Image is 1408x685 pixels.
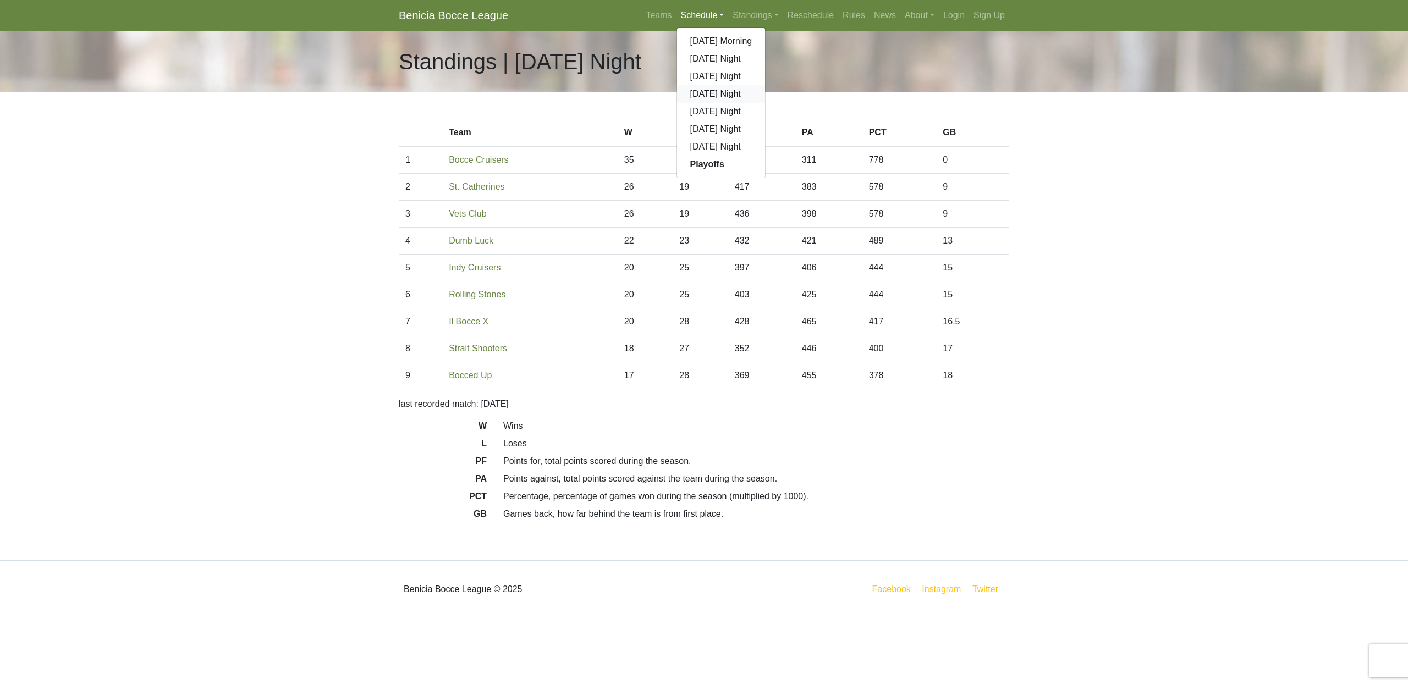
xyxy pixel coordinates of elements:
td: 398 [795,201,862,228]
td: 28 [673,308,728,335]
a: Sign Up [969,4,1009,26]
td: 465 [795,308,862,335]
dt: GB [391,507,495,525]
td: 400 [862,335,937,362]
td: 578 [862,201,937,228]
a: [DATE] Night [677,103,766,120]
td: 16.5 [936,308,1009,335]
a: News [870,4,900,26]
td: 25 [673,281,728,308]
a: Bocce Cruisers [449,155,508,164]
td: 397 [728,255,795,281]
td: 403 [728,281,795,308]
a: Reschedule [783,4,839,26]
th: L [673,119,728,147]
p: last recorded match: [DATE] [399,397,1009,411]
td: 578 [862,174,937,201]
a: Indy Cruisers [449,263,501,272]
strong: Playoffs [690,159,724,169]
td: 35 [618,146,673,174]
td: 383 [795,174,862,201]
a: Schedule [676,4,729,26]
dd: Points against, total points scored against the team during the season. [495,472,1018,485]
td: 20 [618,308,673,335]
td: 27 [673,335,728,362]
a: Facebook [870,582,913,596]
dd: Wins [495,419,1018,433]
td: 432 [728,228,795,255]
dt: PCT [391,490,495,507]
td: 352 [728,335,795,362]
td: 421 [795,228,862,255]
td: 3 [399,201,442,228]
td: 8 [399,335,442,362]
td: 369 [728,362,795,389]
td: 444 [862,255,937,281]
dd: Games back, how far behind the team is from first place. [495,507,1018,521]
td: 9 [399,362,442,389]
a: Playoffs [677,156,766,173]
td: 4 [399,228,442,255]
h1: Standings | [DATE] Night [399,48,641,75]
td: 26 [618,174,673,201]
div: Schedule [676,27,766,178]
a: About [900,4,939,26]
a: Benicia Bocce League [399,4,508,26]
td: 20 [618,255,673,281]
a: [DATE] Morning [677,32,766,50]
td: 13 [936,228,1009,255]
td: 9 [936,201,1009,228]
td: 1 [399,146,442,174]
td: 446 [795,335,862,362]
th: PCT [862,119,937,147]
a: Standings [728,4,783,26]
td: 425 [795,281,862,308]
td: 20 [618,281,673,308]
a: [DATE] Night [677,50,766,68]
a: [DATE] Night [677,120,766,138]
td: 9 [936,174,1009,201]
td: 10 [673,146,728,174]
a: [DATE] Night [677,85,766,103]
td: 778 [862,146,937,174]
td: 22 [618,228,673,255]
td: 417 [728,174,795,201]
dt: PF [391,455,495,472]
th: PA [795,119,862,147]
td: 25 [673,255,728,281]
td: 18 [618,335,673,362]
td: 15 [936,255,1009,281]
dd: Loses [495,437,1018,450]
dd: Points for, total points scored during the season. [495,455,1018,468]
td: 28 [673,362,728,389]
td: 311 [795,146,862,174]
a: Instagram [920,582,963,596]
a: St. Catherines [449,182,504,191]
dd: Percentage, percentage of games won during the season (multiplied by 1000). [495,490,1018,503]
td: 7 [399,308,442,335]
td: 406 [795,255,862,281]
td: 436 [728,201,795,228]
a: [DATE] Night [677,68,766,85]
td: 15 [936,281,1009,308]
td: 444 [862,281,937,308]
td: 2 [399,174,442,201]
th: W [618,119,673,147]
td: 5 [399,255,442,281]
a: [DATE] Night [677,138,766,156]
td: 455 [795,362,862,389]
a: Rules [838,4,870,26]
td: 17 [936,335,1009,362]
th: GB [936,119,1009,147]
td: 19 [673,174,728,201]
dt: W [391,419,495,437]
a: Teams [641,4,676,26]
a: Rolling Stones [449,290,505,299]
td: 17 [618,362,673,389]
td: 0 [936,146,1009,174]
a: Vets Club [449,209,486,218]
dt: L [391,437,495,455]
th: Team [442,119,618,147]
td: 428 [728,308,795,335]
td: 6 [399,281,442,308]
